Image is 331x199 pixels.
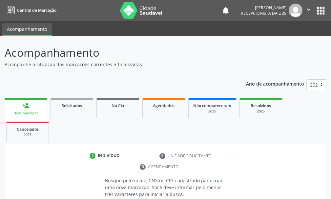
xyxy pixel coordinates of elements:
[289,4,302,17] img: img
[221,6,230,15] button: notifications
[98,153,120,159] div: Indivíduo
[5,61,230,68] p: Acompanhe a situação das marcações correntes e finalizadas
[17,8,56,13] span: Central de Marcação
[246,79,304,88] p: Ano de acompanhamento
[90,153,95,159] div: 1
[2,23,52,36] a: Acompanhamento
[22,102,30,109] div: person_add
[9,111,43,116] div: Nova marcação
[112,103,124,109] span: Na fila
[5,5,56,16] a: Central de Marcação
[241,10,286,16] span: Recepcionista da UBS
[193,103,231,109] span: Não compareceram
[62,103,82,109] span: Solicitados
[153,103,175,109] span: Agendados
[105,177,226,198] p: Busque pelo nome, CNS ou CPF cadastrado para criar uma nova marcação. Você deve informar pelo men...
[302,4,315,17] button: 
[11,132,44,137] div: 2025
[193,109,231,114] div: 2025
[241,5,286,10] div: [PERSON_NAME]
[5,45,230,61] p: Acompanhamento
[315,5,326,16] button: apps
[305,6,312,13] i: 
[17,127,39,132] span: Cancelados
[244,109,277,114] div: 2025
[251,103,271,109] span: Resolvidos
